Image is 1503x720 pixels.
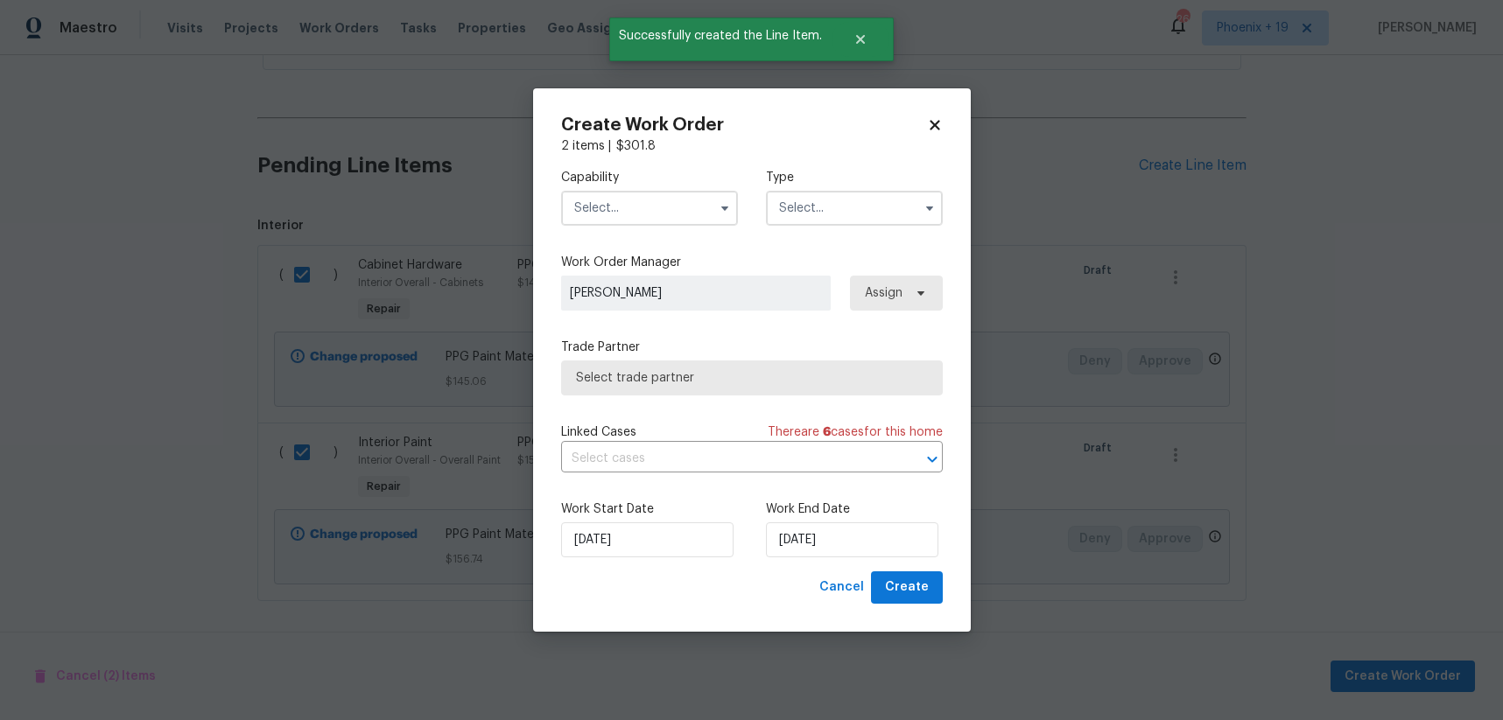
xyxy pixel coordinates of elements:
[561,500,738,518] label: Work Start Date
[561,522,734,557] input: M/D/YYYY
[812,571,871,604] button: Cancel
[766,522,938,557] input: M/D/YYYY
[561,191,738,226] input: Select...
[609,17,832,54] span: Successfully created the Line Item.
[561,445,894,472] input: Select cases
[766,191,943,226] input: Select...
[766,169,943,186] label: Type
[714,198,735,219] button: Show options
[561,116,927,134] h2: Create Work Order
[766,500,943,518] label: Work End Date
[920,447,945,472] button: Open
[823,426,831,438] span: 6
[616,140,656,152] span: $ 301.8
[561,423,636,441] span: Linked Cases
[561,254,943,271] label: Work Order Manager
[570,284,822,302] span: [PERSON_NAME]
[885,577,929,598] span: Create
[561,137,943,155] div: 2 items |
[576,369,928,387] span: Select trade partner
[561,169,738,186] label: Capability
[819,577,864,598] span: Cancel
[561,339,943,356] label: Trade Partner
[919,198,940,219] button: Show options
[832,22,889,57] button: Close
[865,284,903,302] span: Assign
[768,423,943,441] span: There are case s for this home
[871,571,943,604] button: Create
